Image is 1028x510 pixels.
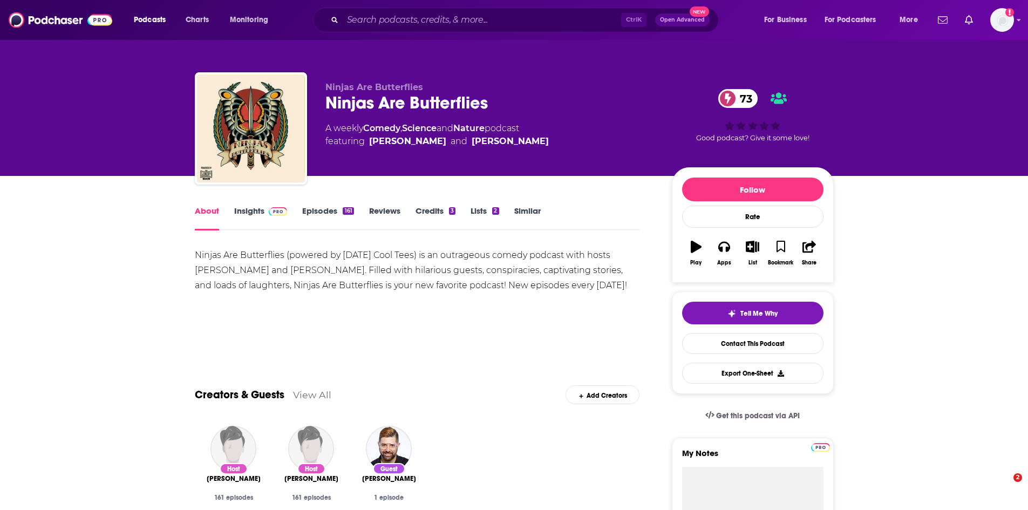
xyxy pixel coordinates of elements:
div: Host [297,463,325,474]
a: Pro website [811,441,830,452]
div: List [748,260,757,266]
div: 73Good podcast? Give it some love! [672,82,834,149]
img: Podchaser Pro [269,207,288,216]
a: 73 [718,89,758,108]
span: Ninjas Are Butterflies [325,82,423,92]
button: tell me why sparkleTell Me Why [682,302,823,324]
img: User Profile [990,8,1014,32]
a: Comedy [363,123,400,133]
img: Sam Tripoli [366,426,412,472]
label: My Notes [682,448,823,467]
div: 161 episodes [281,494,342,501]
span: [PERSON_NAME] [284,474,338,483]
div: 161 episodes [203,494,264,501]
a: Contact This Podcast [682,333,823,354]
span: Good podcast? Give it some love! [696,134,809,142]
a: Charts [179,11,215,29]
button: Apps [710,234,738,273]
svg: Add a profile image [1005,8,1014,17]
img: Josh Hooper [210,426,256,472]
button: Open AdvancedNew [655,13,710,26]
div: Add Creators [566,385,639,404]
span: Logged in as WesBurdett [990,8,1014,32]
a: InsightsPodchaser Pro [234,206,288,230]
button: Export One-Sheet [682,363,823,384]
span: Monitoring [230,12,268,28]
button: Bookmark [767,234,795,273]
img: Podchaser - Follow, Share and Rate Podcasts [9,10,112,30]
img: Andy DeNoon [288,426,334,472]
a: About [195,206,219,230]
div: A weekly podcast [325,122,549,148]
div: Guest [373,463,405,474]
span: and [437,123,453,133]
img: Ninjas Are Butterflies [197,74,305,182]
a: Science [402,123,437,133]
div: 161 [343,207,353,215]
div: 1 episode [359,494,419,501]
span: Podcasts [134,12,166,28]
span: Open Advanced [660,17,705,23]
div: Host [220,463,248,474]
img: Podchaser Pro [811,443,830,452]
button: Follow [682,178,823,201]
img: tell me why sparkle [727,309,736,318]
span: New [690,6,709,17]
button: open menu [818,11,892,29]
button: Show profile menu [990,8,1014,32]
a: Reviews [369,206,400,230]
a: Show notifications dropdown [934,11,952,29]
span: 73 [729,89,758,108]
span: For Business [764,12,807,28]
a: Credits3 [416,206,455,230]
div: 3 [449,207,455,215]
a: View All [293,389,331,400]
div: 2 [492,207,499,215]
button: open menu [222,11,282,29]
a: Andy DeNoon [284,474,338,483]
a: Creators & Guests [195,388,284,402]
span: Ctrl K [621,13,646,27]
iframe: Intercom live chat [991,473,1017,499]
div: Rate [682,206,823,228]
span: Get this podcast via API [716,411,800,420]
div: Bookmark [768,260,793,266]
div: Play [690,260,702,266]
span: [PERSON_NAME] [362,474,416,483]
button: List [738,234,766,273]
button: open menu [757,11,820,29]
input: Search podcasts, credits, & more... [343,11,621,29]
span: , [400,123,402,133]
a: Nature [453,123,485,133]
button: Share [795,234,823,273]
span: featuring [325,135,549,148]
span: More [900,12,918,28]
a: Lists2 [471,206,499,230]
a: Sam Tripoli [362,474,416,483]
button: open menu [126,11,180,29]
a: Josh Hooper [207,474,261,483]
div: Ninjas Are Butterflies (powered by [DATE] Cool Tees) is an outrageous comedy podcast with hosts [... [195,248,640,293]
span: [PERSON_NAME] [207,474,261,483]
a: Andy DeNoon [472,135,549,148]
a: Get this podcast via API [697,403,809,429]
div: Apps [717,260,731,266]
span: Tell Me Why [740,309,778,318]
span: For Podcasters [825,12,876,28]
span: 2 [1013,473,1022,482]
span: and [451,135,467,148]
button: Play [682,234,710,273]
button: open menu [892,11,931,29]
a: Show notifications dropdown [961,11,977,29]
a: Similar [514,206,541,230]
div: Search podcasts, credits, & more... [323,8,729,32]
span: Charts [186,12,209,28]
a: Episodes161 [302,206,353,230]
div: Share [802,260,816,266]
a: Josh Hooper [369,135,446,148]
